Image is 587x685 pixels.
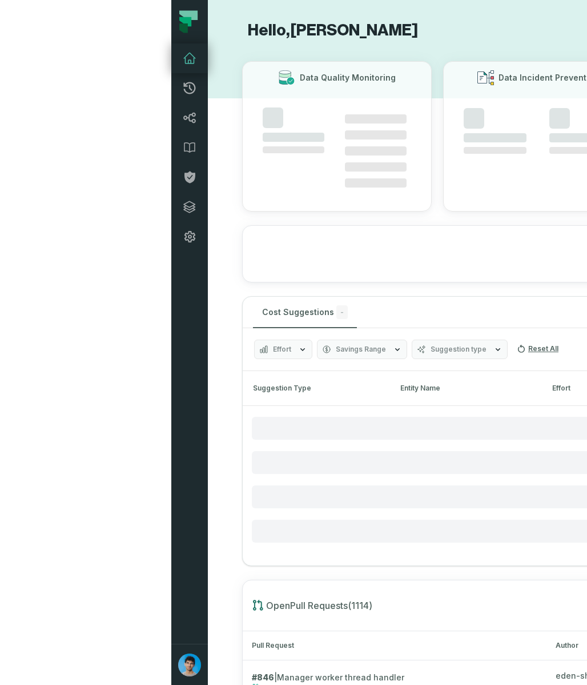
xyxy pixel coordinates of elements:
h3: Data Quality Monitoring [300,72,396,83]
h2: | Manager worker thread handler [252,671,537,683]
span: - [336,305,348,319]
strong: # 846 [252,672,274,682]
a: Dashboard [171,43,208,73]
button: Cost Suggestions [253,297,357,328]
span: Effort [273,345,291,354]
div: Entity Name [400,383,532,393]
span: Savings Range [336,345,386,354]
h1: Hello, [PERSON_NAME] [242,21,553,41]
a: Policies [171,162,208,192]
span: Suggestion type [431,345,487,354]
a: Pull Requests [171,73,208,103]
button: Data Quality Monitoring [242,61,432,212]
a: Settings [171,222,208,252]
button: Reset All [512,340,563,358]
th: Pull Request [243,631,546,660]
a: Lineage [171,103,208,133]
div: Suggestion Type [248,383,380,393]
img: avatar of Omri Ildis [178,654,201,676]
a: Data Catalog [171,133,208,162]
button: Effort [254,340,312,359]
button: avatar of Omri Ildis [171,644,208,685]
button: Suggestion type [412,340,508,359]
a: Integrations [171,192,208,222]
button: Savings Range [317,340,407,359]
